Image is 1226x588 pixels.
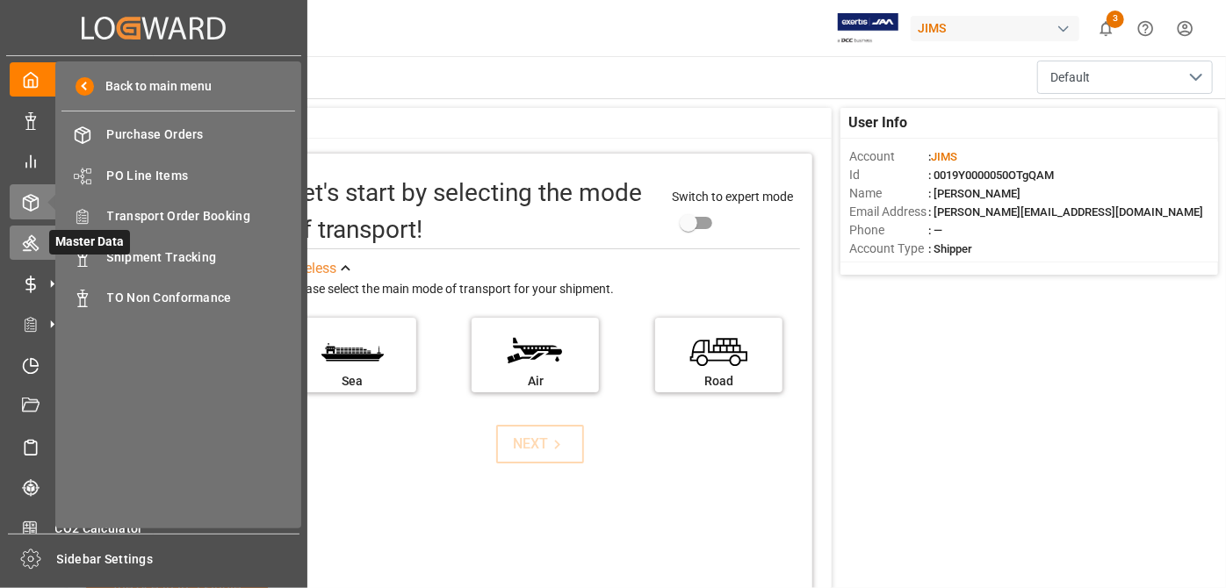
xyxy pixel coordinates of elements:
[928,169,1054,182] span: : 0019Y0000050OTgQAM
[1037,61,1213,94] button: open menu
[107,167,296,185] span: PO Line Items
[61,240,295,274] a: Shipment Tracking
[672,190,793,204] span: Switch to expert mode
[61,199,295,233] a: Transport Order Booking
[107,125,296,144] span: Purchase Orders
[928,205,1203,219] span: : [PERSON_NAME][EMAIL_ADDRESS][DOMAIN_NAME]
[911,11,1086,45] button: JIMS
[55,520,299,538] span: CO2 Calculator
[61,158,295,192] a: PO Line Items
[928,242,972,255] span: : Shipper
[849,166,928,184] span: Id
[849,184,928,203] span: Name
[928,150,957,163] span: :
[10,144,298,178] a: My Reports
[1050,68,1090,87] span: Default
[107,248,296,267] span: Shipment Tracking
[10,62,298,97] a: My Cockpit
[289,175,654,248] div: Let's start by selecting the mode of transport!
[928,224,942,237] span: : —
[1107,11,1124,28] span: 3
[10,511,298,545] a: CO2 Calculator
[1086,9,1126,48] button: show 3 new notifications
[496,425,584,463] button: NEXT
[849,112,908,133] span: User Info
[107,289,296,307] span: TO Non Conformance
[10,103,298,137] a: Data Management
[10,348,298,382] a: Timeslot Management V2
[10,429,298,463] a: Sailing Schedules
[849,221,928,240] span: Phone
[513,434,566,455] div: NEXT
[61,281,295,315] a: TO Non Conformance
[107,207,296,226] span: Transport Order Booking
[94,77,213,96] span: Back to main menu
[480,372,590,391] div: Air
[10,389,298,423] a: Document Management
[1126,9,1165,48] button: Help Center
[61,118,295,152] a: Purchase Orders
[849,240,928,258] span: Account Type
[911,16,1079,41] div: JIMS
[849,203,928,221] span: Email Address
[289,258,336,279] div: See less
[10,470,298,505] a: Tracking Shipment
[49,230,130,255] span: Master Data
[931,150,957,163] span: JIMS
[298,372,407,391] div: Sea
[664,372,774,391] div: Road
[289,279,800,300] div: Please select the main mode of transport for your shipment.
[849,147,928,166] span: Account
[928,187,1020,200] span: : [PERSON_NAME]
[57,550,300,569] span: Sidebar Settings
[838,13,898,44] img: Exertis%20JAM%20-%20Email%20Logo.jpg_1722504956.jpg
